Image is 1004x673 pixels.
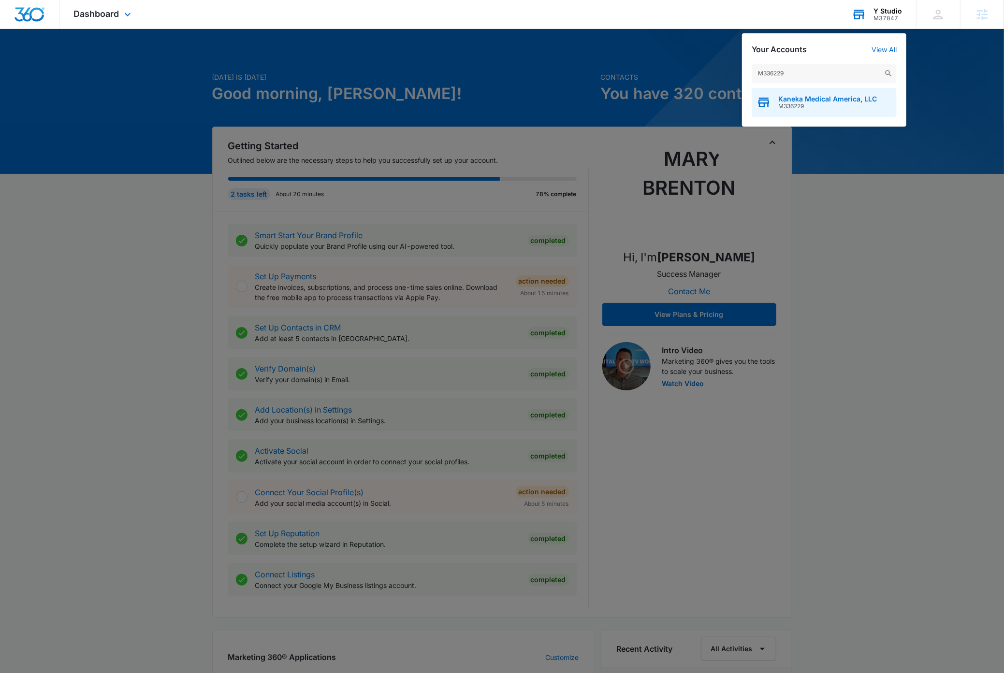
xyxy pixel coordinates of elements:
span: M336229 [778,103,877,110]
span: Kaneka Medical America, LLC [778,95,877,103]
h2: Your Accounts [752,45,807,54]
button: Kaneka Medical America, LLCM336229 [752,88,897,117]
div: account id [873,15,902,22]
input: Search Accounts [752,64,897,83]
a: View All [872,45,897,54]
div: account name [873,7,902,15]
span: Dashboard [74,9,119,19]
